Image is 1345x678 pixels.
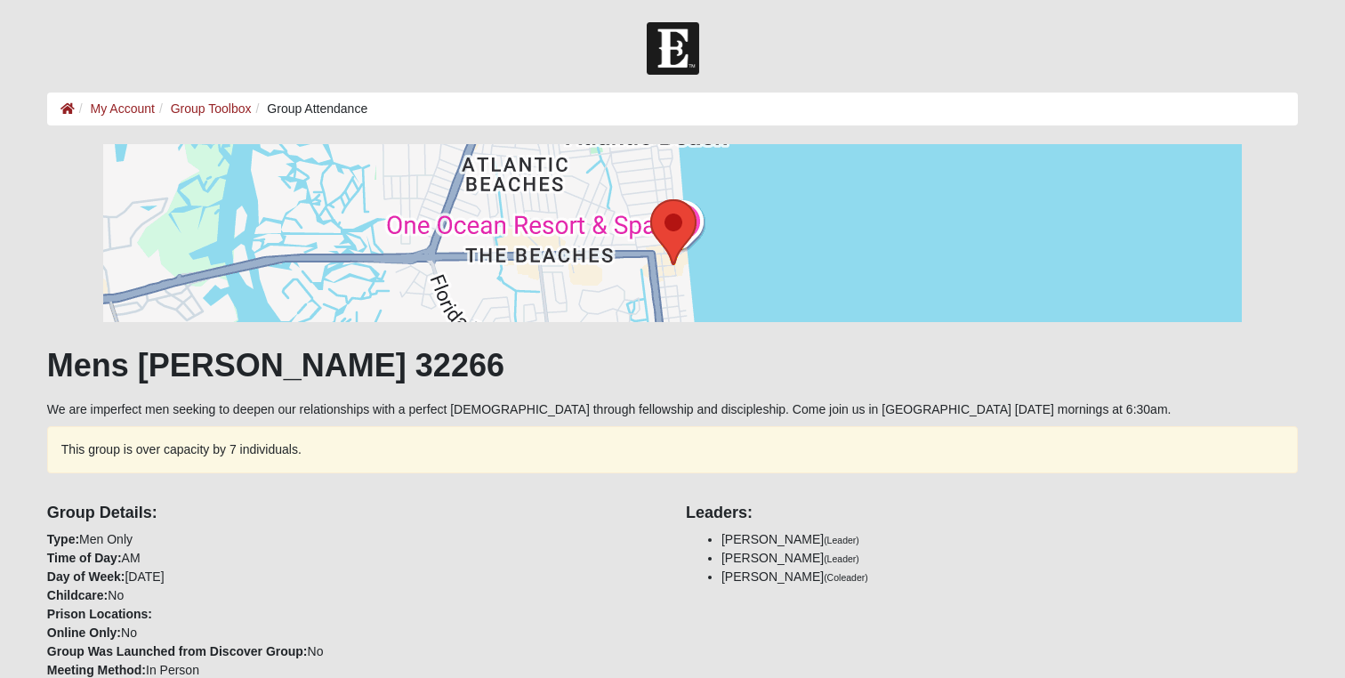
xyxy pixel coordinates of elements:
[721,530,1298,549] li: [PERSON_NAME]
[47,626,121,640] strong: Online Only:
[647,22,699,75] img: Church of Eleven22 Logo
[47,588,108,602] strong: Childcare:
[47,504,659,523] h4: Group Details:
[824,553,859,564] small: (Leader)
[91,101,155,116] a: My Account
[721,549,1298,568] li: [PERSON_NAME]
[47,346,1298,384] h1: Mens [PERSON_NAME] 32266
[47,532,79,546] strong: Type:
[721,568,1298,586] li: [PERSON_NAME]
[47,551,122,565] strong: Time of Day:
[47,644,308,658] strong: Group Was Launched from Discover Group:
[47,569,125,584] strong: Day of Week:
[686,504,1298,523] h4: Leaders:
[171,101,252,116] a: Group Toolbox
[824,572,868,583] small: (Coleader)
[47,426,1298,473] div: This group is over capacity by 7 individuals.
[252,100,368,118] li: Group Attendance
[47,607,152,621] strong: Prison Locations:
[824,535,859,545] small: (Leader)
